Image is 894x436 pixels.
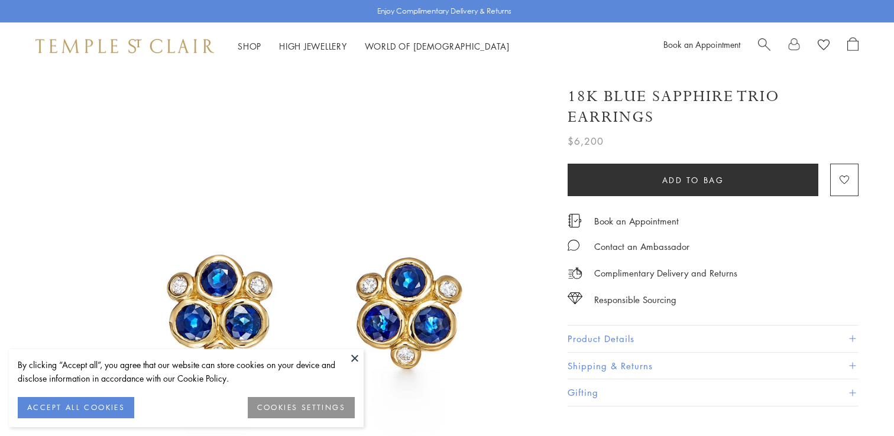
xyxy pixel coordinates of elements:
span: Add to bag [662,174,724,187]
button: Shipping & Returns [568,353,859,379]
p: Enjoy Complimentary Delivery & Returns [377,5,511,17]
img: MessageIcon-01_2.svg [568,239,579,251]
button: ACCEPT ALL COOKIES [18,397,134,418]
button: Product Details [568,326,859,352]
a: Open Shopping Bag [847,37,859,55]
a: View Wishlist [818,37,830,55]
div: Responsible Sourcing [594,292,676,307]
iframe: Gorgias live chat messenger [835,380,882,424]
p: Complimentary Delivery and Returns [594,266,737,281]
a: ShopShop [238,40,261,52]
a: Book an Appointment [594,214,679,227]
a: High JewelleryHigh Jewellery [279,40,347,52]
img: icon_sourcing.svg [568,292,582,304]
a: Search [758,37,770,55]
img: Temple St. Clair [35,39,214,53]
span: $6,200 [568,134,604,149]
div: By clicking “Accept all”, you agree that our website can store cookies on your device and disclos... [18,358,355,385]
button: Add to bag [568,164,818,196]
a: World of [DEMOGRAPHIC_DATA]World of [DEMOGRAPHIC_DATA] [365,40,510,52]
button: COOKIES SETTINGS [248,397,355,418]
img: icon_delivery.svg [568,266,582,281]
h1: 18K Blue Sapphire Trio Earrings [568,86,859,128]
nav: Main navigation [238,39,510,54]
img: icon_appointment.svg [568,214,582,227]
button: Gifting [568,379,859,406]
div: Contact an Ambassador [594,239,689,254]
a: Book an Appointment [663,38,740,50]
